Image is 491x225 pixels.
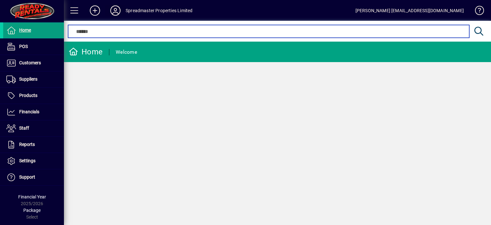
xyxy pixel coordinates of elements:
[105,5,126,16] button: Profile
[3,55,64,71] a: Customers
[126,5,192,16] div: Spreadmaster Properties Limited
[85,5,105,16] button: Add
[3,169,64,185] a: Support
[19,93,37,98] span: Products
[3,137,64,153] a: Reports
[18,194,46,199] span: Financial Year
[19,44,28,49] span: POS
[3,39,64,55] a: POS
[19,28,31,33] span: Home
[116,47,137,57] div: Welcome
[3,153,64,169] a: Settings
[19,76,37,82] span: Suppliers
[19,174,35,180] span: Support
[470,1,483,22] a: Knowledge Base
[19,158,35,163] span: Settings
[19,142,35,147] span: Reports
[3,88,64,104] a: Products
[19,125,29,131] span: Staff
[355,5,464,16] div: [PERSON_NAME] [EMAIL_ADDRESS][DOMAIN_NAME]
[3,71,64,87] a: Suppliers
[3,120,64,136] a: Staff
[3,104,64,120] a: Financials
[19,60,41,65] span: Customers
[19,109,39,114] span: Financials
[69,47,103,57] div: Home
[23,208,41,213] span: Package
